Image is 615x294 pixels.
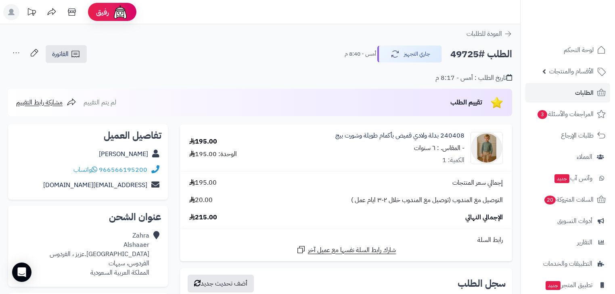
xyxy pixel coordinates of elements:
[377,46,442,63] button: جاري التجهيز
[525,190,610,209] a: السلات المتروكة20
[112,4,128,20] img: ai-face.png
[525,40,610,60] a: لوحة التحكم
[525,233,610,252] a: التقارير
[442,156,464,165] div: الكمية: 1
[545,279,592,291] span: تطبيق المتجر
[575,87,594,98] span: الطلبات
[525,169,610,188] a: وآتس آبجديد
[525,211,610,231] a: أدوات التسويق
[525,254,610,273] a: التطبيقات والخدمات
[188,275,254,292] button: أضف تحديث جديد
[43,180,147,190] a: [EMAIL_ADDRESS][DOMAIN_NAME]
[189,178,217,188] span: 195.00
[450,46,512,63] h2: الطلب #49725
[73,165,97,175] a: واتساب
[84,98,116,107] span: لم يتم التقييم
[525,126,610,145] a: طلبات الإرجاع
[543,258,592,269] span: التطبيقات والخدمات
[554,174,569,183] span: جديد
[96,7,109,17] span: رفيق
[577,237,592,248] span: التقارير
[452,178,503,188] span: إجمالي سعر المنتجات
[577,151,592,163] span: العملاء
[189,137,217,146] div: 195.00
[538,110,547,119] span: 3
[99,149,148,159] a: [PERSON_NAME]
[544,194,594,205] span: السلات المتروكة
[465,213,503,222] span: الإجمالي النهائي
[564,44,594,56] span: لوحة التحكم
[21,4,42,22] a: تحديثات المنصة
[52,49,69,59] span: الفاتورة
[466,29,512,39] a: العودة للطلبات
[189,150,237,159] div: الوحدة: 195.00
[525,147,610,167] a: العملاء
[525,104,610,124] a: المراجعات والأسئلة3
[189,213,217,222] span: 215.00
[557,215,592,227] span: أدوات التسويق
[16,98,76,107] a: مشاركة رابط التقييم
[546,281,561,290] span: جديد
[471,132,502,164] img: 1747237745-file_00000000a99861f7a6bf8e8845383755-90x90.png
[544,196,556,204] span: 20
[554,173,592,184] span: وآتس آب
[561,130,594,141] span: طلبات الإرجاع
[450,98,482,107] span: تقييم الطلب
[99,165,147,175] a: 966566195200
[189,196,213,205] span: 20.00
[15,212,161,222] h2: عنوان الشحن
[12,263,31,282] div: Open Intercom Messenger
[15,131,161,140] h2: تفاصيل العميل
[308,246,396,255] span: شارك رابط السلة نفسها مع عميل آخر
[345,50,376,58] small: أمس - 8:40 م
[351,196,503,205] span: التوصيل مع المندوب (توصيل مع المندوب خلال ٢-٣ ايام عمل )
[549,66,594,77] span: الأقسام والمنتجات
[16,98,63,107] span: مشاركة رابط التقييم
[458,279,506,288] h3: سجل الطلب
[537,108,594,120] span: المراجعات والأسئلة
[525,83,610,102] a: الطلبات
[435,73,512,83] div: تاريخ الطلب : أمس - 8:17 م
[50,231,149,277] div: Zahra Alshaaer [GEOGRAPHIC_DATA].عزيز ، الفردوس الفردوس، سيهات المملكة العربية السعودية
[296,245,396,255] a: شارك رابط السلة نفسها مع عميل آخر
[466,29,502,39] span: العودة للطلبات
[414,143,464,153] small: - المقاس. : ٦ سنوات
[46,45,87,63] a: الفاتورة
[183,236,509,245] div: رابط السلة
[335,131,464,140] a: 240408 بدلة ولادي قميص بأكمام طويلة وشورت بيج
